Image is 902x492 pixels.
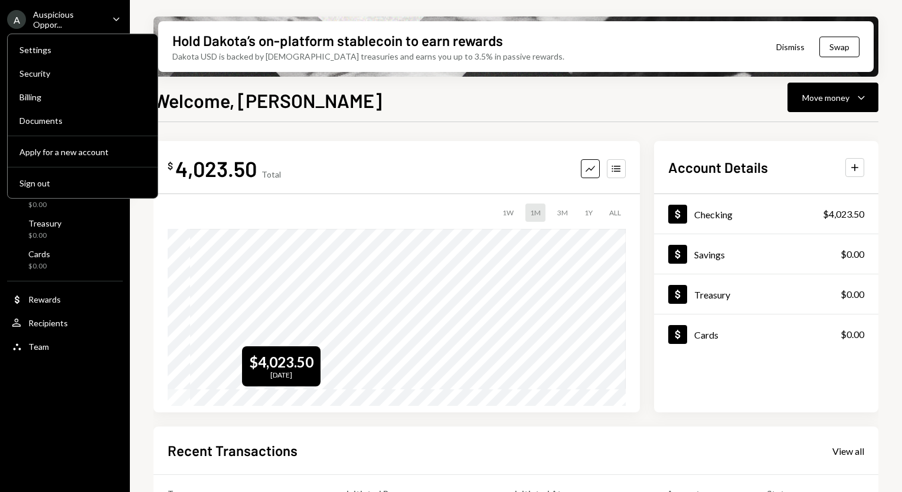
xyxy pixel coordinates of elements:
[668,158,768,177] h2: Account Details
[7,336,123,357] a: Team
[12,142,153,163] button: Apply for a new account
[28,200,57,210] div: $0.00
[12,86,153,107] a: Billing
[19,45,146,55] div: Settings
[841,287,864,301] div: $0.00
[787,83,878,112] button: Move money
[168,160,173,172] div: $
[819,37,859,57] button: Swap
[553,204,573,222] div: 3M
[832,445,864,457] div: View all
[12,63,153,84] a: Security
[28,249,50,259] div: Cards
[172,31,503,50] div: Hold Dakota’s on-platform stablecoin to earn rewards
[12,39,153,60] a: Settings
[7,312,123,333] a: Recipients
[841,247,864,261] div: $0.00
[19,68,146,78] div: Security
[19,146,146,156] div: Apply for a new account
[28,218,61,228] div: Treasury
[7,215,123,243] a: Treasury$0.00
[832,444,864,457] a: View all
[694,289,730,300] div: Treasury
[12,110,153,131] a: Documents
[28,318,68,328] div: Recipients
[172,50,564,63] div: Dakota USD is backed by [DEMOGRAPHIC_DATA] treasuries and earns you up to 3.5% in passive rewards.
[694,249,725,260] div: Savings
[19,178,146,188] div: Sign out
[580,204,597,222] div: 1Y
[604,204,626,222] div: ALL
[28,294,61,304] div: Rewards
[654,274,878,314] a: Treasury$0.00
[694,209,733,220] div: Checking
[841,327,864,342] div: $0.00
[33,9,103,29] div: Auspicious Oppor...
[498,204,518,222] div: 1W
[654,314,878,354] a: Cards$0.00
[694,329,718,340] div: Cards
[19,116,146,126] div: Documents
[28,342,49,352] div: Team
[153,88,382,112] h1: Welcome, [PERSON_NAME]
[262,169,281,179] div: Total
[654,194,878,234] a: Checking$4,023.50
[7,288,123,310] a: Rewards
[12,173,153,194] button: Sign out
[823,207,864,221] div: $4,023.50
[19,92,146,102] div: Billing
[28,261,50,271] div: $0.00
[168,441,298,460] h2: Recent Transactions
[175,155,257,182] div: 4,023.50
[525,204,545,222] div: 1M
[802,91,849,104] div: Move money
[7,245,123,274] a: Cards$0.00
[28,231,61,241] div: $0.00
[762,33,819,61] button: Dismiss
[7,10,26,29] div: A
[654,234,878,274] a: Savings$0.00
